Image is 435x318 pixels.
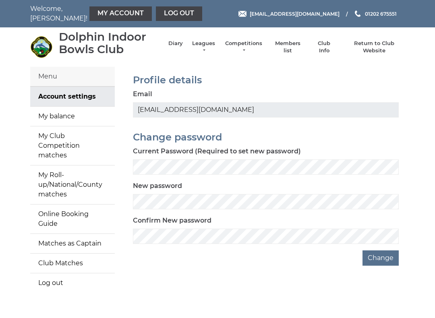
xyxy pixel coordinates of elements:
a: Club Info [313,40,336,54]
button: Change [362,250,399,266]
a: Return to Club Website [344,40,405,54]
a: My Roll-up/National/County matches [30,165,115,204]
a: Log out [156,6,202,21]
a: Members list [271,40,304,54]
a: Account settings [30,87,115,106]
a: Diary [168,40,183,47]
span: [EMAIL_ADDRESS][DOMAIN_NAME] [250,10,340,17]
a: Matches as Captain [30,234,115,253]
a: My balance [30,107,115,126]
a: My Account [89,6,152,21]
a: Competitions [224,40,263,54]
img: Email [238,11,246,17]
nav: Welcome, [PERSON_NAME]! [30,4,179,23]
label: Confirm New password [133,216,211,225]
a: Online Booking Guide [30,204,115,233]
a: My Club Competition matches [30,126,115,165]
h2: Change password [133,132,399,142]
label: New password [133,181,182,191]
div: Dolphin Indoor Bowls Club [59,31,160,56]
a: Log out [30,273,115,293]
a: Leagues [191,40,216,54]
label: Email [133,89,152,99]
h2: Profile details [133,75,399,85]
img: Phone us [355,10,360,17]
span: 01202 675551 [365,10,397,17]
a: Email [EMAIL_ADDRESS][DOMAIN_NAME] [238,10,340,18]
a: Phone us 01202 675551 [354,10,397,18]
img: Dolphin Indoor Bowls Club [30,36,52,58]
a: Club Matches [30,254,115,273]
label: Current Password (Required to set new password) [133,147,301,156]
div: Menu [30,67,115,87]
